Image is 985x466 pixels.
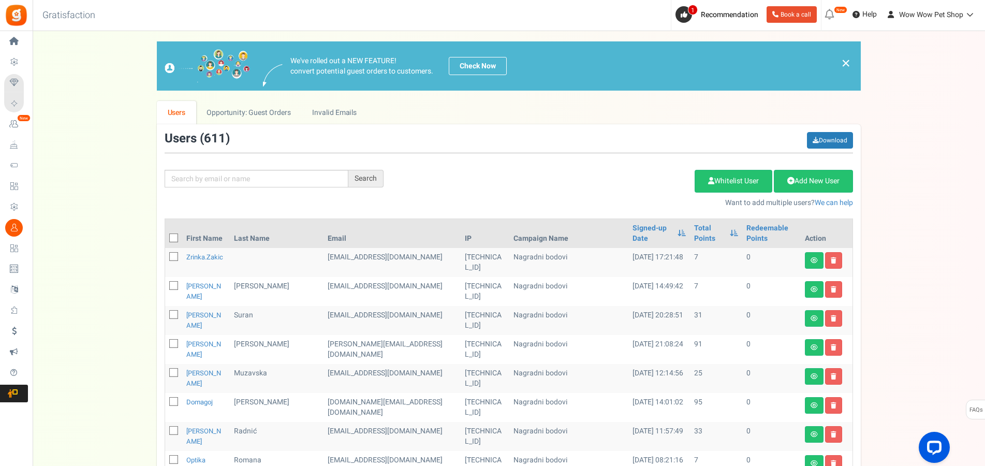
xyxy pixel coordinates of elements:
i: Delete user [831,344,836,351]
td: 0 [742,306,801,335]
td: 7 [690,248,743,277]
td: [DATE] 17:21:48 [628,248,689,277]
td: customer [324,306,461,335]
th: Campaign Name [509,219,628,248]
td: [PERSON_NAME] [230,335,324,364]
td: 0 [742,364,801,393]
td: Nagradni bodovi [509,248,628,277]
a: Add New User [774,170,853,193]
td: 31 [690,306,743,335]
div: Search [348,170,384,187]
a: Optika [186,455,205,465]
a: We can help [815,197,853,208]
td: [DATE] 12:14:56 [628,364,689,393]
td: 0 [742,422,801,451]
a: Invalid Emails [302,101,367,124]
a: [PERSON_NAME] [186,339,221,359]
a: [PERSON_NAME] [186,281,221,301]
a: Users [157,101,196,124]
a: Check Now [449,57,507,75]
i: Delete user [831,315,836,322]
a: × [841,57,850,69]
img: images [165,49,250,83]
span: 611 [204,129,226,148]
a: Total Points [694,223,725,244]
i: View details [811,315,818,322]
td: 33 [690,422,743,451]
i: View details [811,373,818,380]
td: Nagradni bodovi [509,364,628,393]
td: [EMAIL_ADDRESS][DOMAIN_NAME] [324,422,461,451]
a: [PERSON_NAME] [186,310,221,330]
td: Muzavska [230,364,324,393]
td: [PERSON_NAME] [230,277,324,306]
td: [TECHNICAL_ID] [461,364,510,393]
td: 0 [742,277,801,306]
td: [DATE] 21:08:24 [628,335,689,364]
td: customer [324,335,461,364]
span: Help [860,9,877,20]
th: IP [461,219,510,248]
td: [TECHNICAL_ID] [461,393,510,422]
i: View details [811,286,818,293]
td: [DATE] 14:49:42 [628,277,689,306]
td: Nagradni bodovi [509,306,628,335]
th: Email [324,219,461,248]
i: View details [811,257,818,264]
span: FAQs [969,400,983,420]
i: Delete user [831,402,836,409]
td: [DATE] 20:28:51 [628,306,689,335]
a: Opportunity: Guest Orders [196,101,301,124]
td: [TECHNICAL_ID] [461,422,510,451]
i: Delete user [831,257,836,264]
p: We've rolled out a NEW FEATURE! convert potential guest orders to customers. [290,56,433,77]
td: 0 [742,393,801,422]
p: Want to add multiple users? [399,198,853,208]
td: customer [324,248,461,277]
td: 0 [742,248,801,277]
a: Download [807,132,853,149]
em: New [834,6,847,13]
a: 1 Recommendation [675,6,762,23]
td: Nagradni bodovi [509,335,628,364]
td: Nagradni bodovi [509,393,628,422]
input: Search by email or name [165,170,348,187]
td: [PERSON_NAME] [230,393,324,422]
td: 7 [690,277,743,306]
img: images [263,64,283,86]
a: Domagoj [186,397,213,407]
i: Delete user [831,431,836,438]
a: [PERSON_NAME] [186,426,221,446]
td: [DOMAIN_NAME][EMAIL_ADDRESS][DOMAIN_NAME] [324,393,461,422]
th: Action [801,219,852,248]
a: Whitelist User [695,170,772,193]
td: Nagradni bodovi [509,422,628,451]
td: 95 [690,393,743,422]
span: 1 [688,5,698,15]
h3: Gratisfaction [31,5,107,26]
td: [TECHNICAL_ID] [461,306,510,335]
span: Recommendation [701,9,758,20]
img: Gratisfaction [5,4,28,27]
th: Last Name [230,219,324,248]
span: Wow Wow Pet Shop [899,9,963,20]
i: Delete user [831,286,836,293]
td: [TECHNICAL_ID] [461,335,510,364]
i: View details [811,402,818,409]
a: Help [848,6,881,23]
a: New [4,115,28,133]
td: 91 [690,335,743,364]
td: [DATE] 14:01:02 [628,393,689,422]
td: Radnić [230,422,324,451]
h3: Users ( ) [165,132,230,145]
em: New [17,114,31,122]
th: First Name [182,219,230,248]
i: View details [811,431,818,438]
a: Book a call [767,6,817,23]
td: [TECHNICAL_ID] [461,277,510,306]
i: Delete user [831,373,836,380]
a: zrinka.zakic [186,252,223,262]
td: [EMAIL_ADDRESS][DOMAIN_NAME] [324,364,461,393]
td: [TECHNICAL_ID] [461,248,510,277]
